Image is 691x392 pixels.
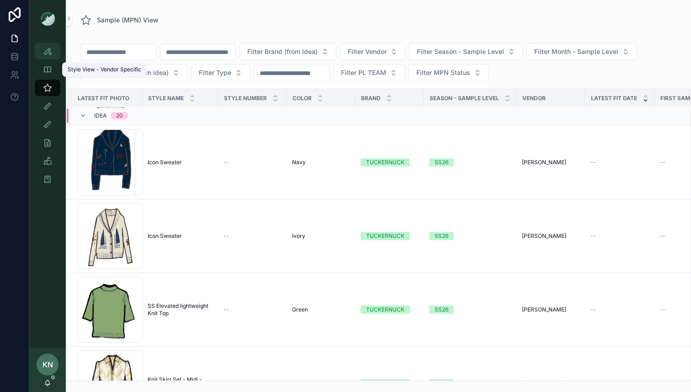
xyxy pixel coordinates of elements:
[534,47,618,56] span: Filter Month - Sample Level
[29,37,66,199] div: scrollable content
[239,43,336,60] button: Select Button
[522,306,579,313] a: [PERSON_NAME]
[223,306,281,313] a: --
[366,306,404,314] div: TUCKERNUCK
[148,232,182,240] span: Icon Sweater
[43,359,53,370] span: KN
[292,95,312,102] span: Color
[361,379,418,387] a: TUCKERNUCK
[292,159,306,166] span: Navy
[292,306,350,313] a: Green
[522,232,566,240] span: [PERSON_NAME]
[590,380,596,387] span: --
[522,159,579,166] a: [PERSON_NAME]
[417,47,504,56] span: Filter Season - Sample Level
[348,47,387,56] span: Filter Vendor
[223,380,281,387] a: --
[191,64,250,81] button: Select Button
[224,95,267,102] span: Style Number
[591,95,637,102] span: Latest Fit Date
[223,232,229,240] span: --
[292,380,327,387] span: Pink Chevron
[522,232,579,240] a: [PERSON_NAME]
[435,379,448,387] div: SS26
[429,379,511,387] a: SS26
[148,376,213,391] a: Knit Skirt Set - Midi - TOP
[292,232,305,240] span: Ivory
[366,232,404,240] div: TUCKERNUCK
[341,68,386,77] span: Filter PL TEAM
[199,68,231,77] span: Filter Type
[148,159,213,166] a: Icon Sweater
[366,158,404,166] div: TUCKERNUCK
[223,232,281,240] a: --
[590,306,596,313] span: --
[522,159,566,166] span: [PERSON_NAME]
[361,232,418,240] a: TUCKERNUCK
[590,232,596,240] span: --
[435,158,448,166] div: SS26
[522,380,566,387] span: [PERSON_NAME]
[292,159,350,166] a: Navy
[148,232,213,240] a: Icon Sweater
[590,380,649,387] a: --
[223,306,229,313] span: --
[409,64,489,81] button: Select Button
[660,306,665,313] span: --
[333,64,405,81] button: Select Button
[366,379,404,387] div: TUCKERNUCK
[590,306,649,313] a: --
[590,159,649,166] a: --
[522,380,579,387] a: [PERSON_NAME]
[435,306,448,314] div: SS26
[526,43,637,60] button: Select Button
[435,232,448,240] div: SS26
[361,306,418,314] a: TUCKERNUCK
[361,158,418,166] a: TUCKERNUCK
[78,95,129,102] span: Latest Fit Photo
[94,112,107,119] span: Idea
[292,380,350,387] a: Pink Chevron
[116,112,123,119] div: 20
[340,43,405,60] button: Select Button
[590,159,596,166] span: --
[660,232,665,240] span: --
[223,159,281,166] a: --
[429,306,511,314] a: SS26
[361,95,381,102] span: Brand
[660,380,665,387] span: --
[292,306,308,313] span: Green
[660,159,665,166] span: --
[148,302,213,317] a: SS Elevated lightweight Knit Top
[522,95,546,102] span: Vendor
[429,232,511,240] a: SS26
[590,232,649,240] a: --
[247,47,318,56] span: Filter Brand (from Idea)
[148,159,182,166] span: Icon Sweater
[223,159,229,166] span: --
[292,232,350,240] a: Ivory
[416,68,470,77] span: Filter MPN Status
[429,158,511,166] a: SS26
[223,380,229,387] span: --
[148,95,184,102] span: Style Name
[409,43,523,60] button: Select Button
[522,306,566,313] span: [PERSON_NAME]
[430,95,499,102] span: Season - Sample Level
[97,16,159,25] span: Sample (MPN) View
[68,66,141,73] div: Style View - Vendor Specific
[40,11,55,26] img: App logo
[80,15,159,26] a: Sample (MPN) View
